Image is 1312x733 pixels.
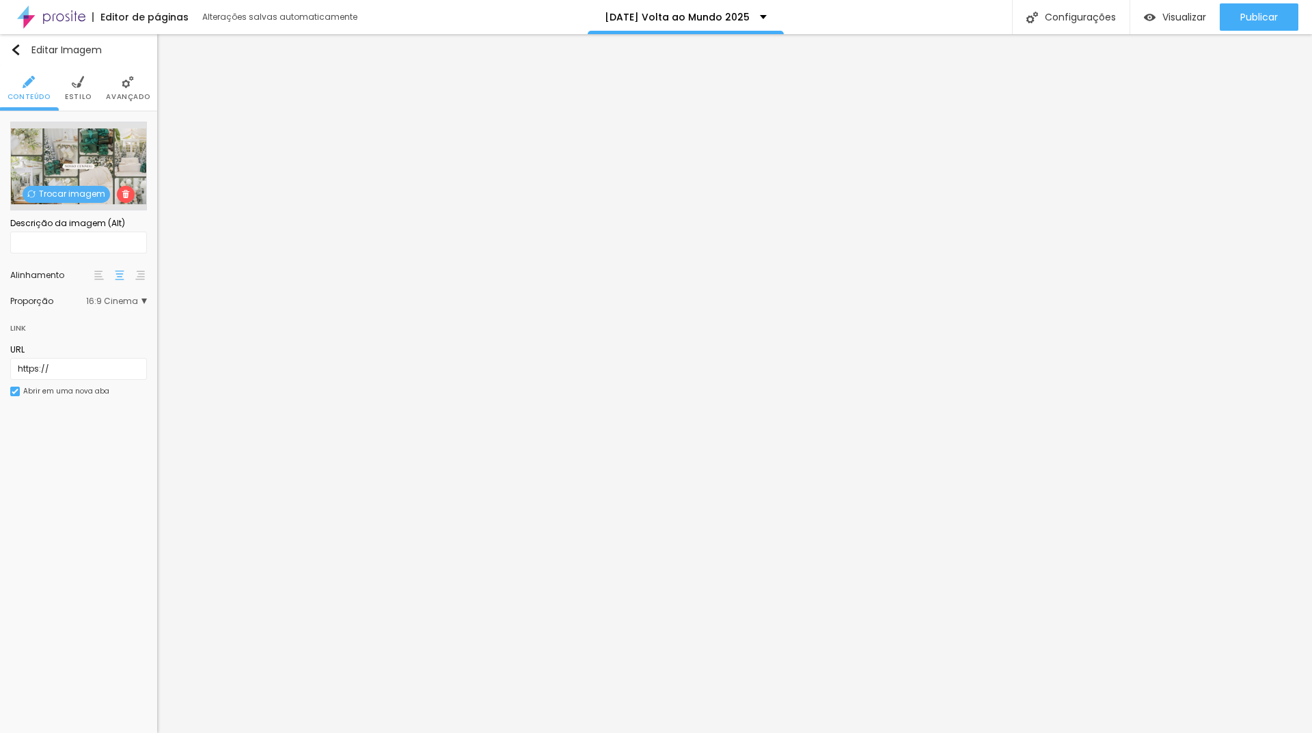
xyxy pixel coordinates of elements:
img: Icone [1026,12,1038,23]
img: Icone [122,190,130,198]
button: Publicar [1220,3,1298,31]
span: Avançado [106,94,150,100]
img: Icone [72,76,84,88]
img: Icone [10,44,21,55]
iframe: Editor [157,34,1312,733]
span: 16:9 Cinema [86,297,147,305]
div: Link [10,320,26,335]
div: Link [10,312,147,337]
div: Editar Imagem [10,44,102,55]
img: Icone [122,76,134,88]
img: paragraph-center-align.svg [115,271,124,280]
span: Publicar [1240,12,1278,23]
img: view-1.svg [1144,12,1156,23]
div: Editor de páginas [92,12,189,22]
p: [DATE] Volta ao Mundo 2025 [605,12,750,22]
div: Abrir em uma nova aba [23,388,109,395]
img: paragraph-left-align.svg [94,271,104,280]
div: Alterações salvas automaticamente [202,13,359,21]
img: Icone [27,190,36,198]
button: Visualizar [1130,3,1220,31]
img: Icone [12,388,18,395]
span: Visualizar [1162,12,1206,23]
div: URL [10,344,147,356]
div: Alinhamento [10,271,92,279]
div: Descrição da imagem (Alt) [10,217,147,230]
img: Icone [23,76,35,88]
span: Conteúdo [8,94,51,100]
div: Proporção [10,297,86,305]
span: Estilo [65,94,92,100]
img: paragraph-right-align.svg [135,271,145,280]
span: Trocar imagem [23,186,110,203]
